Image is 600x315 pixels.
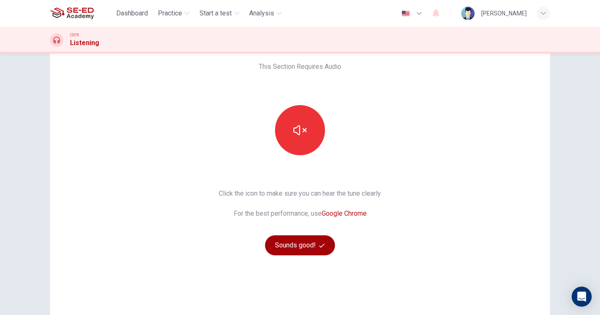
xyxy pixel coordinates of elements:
span: Start a test [200,8,232,18]
span: Analysis [249,8,274,18]
button: Sounds good! [265,235,335,255]
img: en [400,10,411,17]
button: Practice [155,6,193,21]
span: Dashboard [116,8,148,18]
div: Open Intercom Messenger [572,287,592,307]
a: Google Chrome [322,209,367,217]
img: SE-ED Academy logo [50,5,94,22]
button: Dashboard [113,6,151,21]
button: Start a test [196,6,242,21]
span: This Section Requires Audio [259,62,341,72]
div: [PERSON_NAME] [481,8,527,18]
span: Click the icon to make sure you can hear the tune clearly. [219,189,382,199]
img: Profile picture [461,7,475,20]
span: For the best performance, use [219,209,382,219]
span: CEFR [70,32,79,38]
h1: Listening [70,38,99,48]
button: Analysis [246,6,285,21]
span: Practice [158,8,182,18]
a: SE-ED Academy logo [50,5,113,22]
